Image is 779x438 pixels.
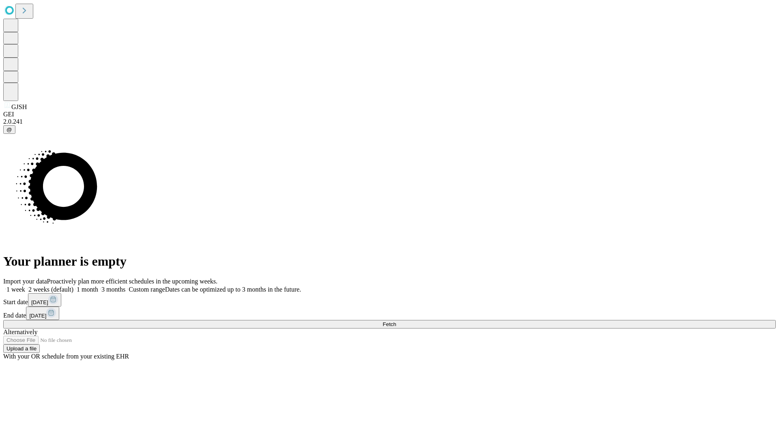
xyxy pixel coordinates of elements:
span: Dates can be optimized up to 3 months in the future. [165,286,301,293]
span: 1 month [77,286,98,293]
span: 1 week [6,286,25,293]
span: [DATE] [29,313,46,319]
button: [DATE] [28,293,61,307]
button: [DATE] [26,307,59,320]
span: With your OR schedule from your existing EHR [3,353,129,360]
span: Proactively plan more efficient schedules in the upcoming weeks. [47,278,217,285]
button: Fetch [3,320,776,328]
span: [DATE] [31,299,48,305]
span: Alternatively [3,328,37,335]
div: 2.0.241 [3,118,776,125]
span: Import your data [3,278,47,285]
span: Custom range [129,286,165,293]
span: 2 weeks (default) [28,286,73,293]
div: Start date [3,293,776,307]
span: 3 months [101,286,125,293]
button: @ [3,125,15,134]
span: Fetch [383,321,396,327]
button: Upload a file [3,344,40,353]
h1: Your planner is empty [3,254,776,269]
span: @ [6,127,12,133]
div: GEI [3,111,776,118]
span: GJSH [11,103,27,110]
div: End date [3,307,776,320]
